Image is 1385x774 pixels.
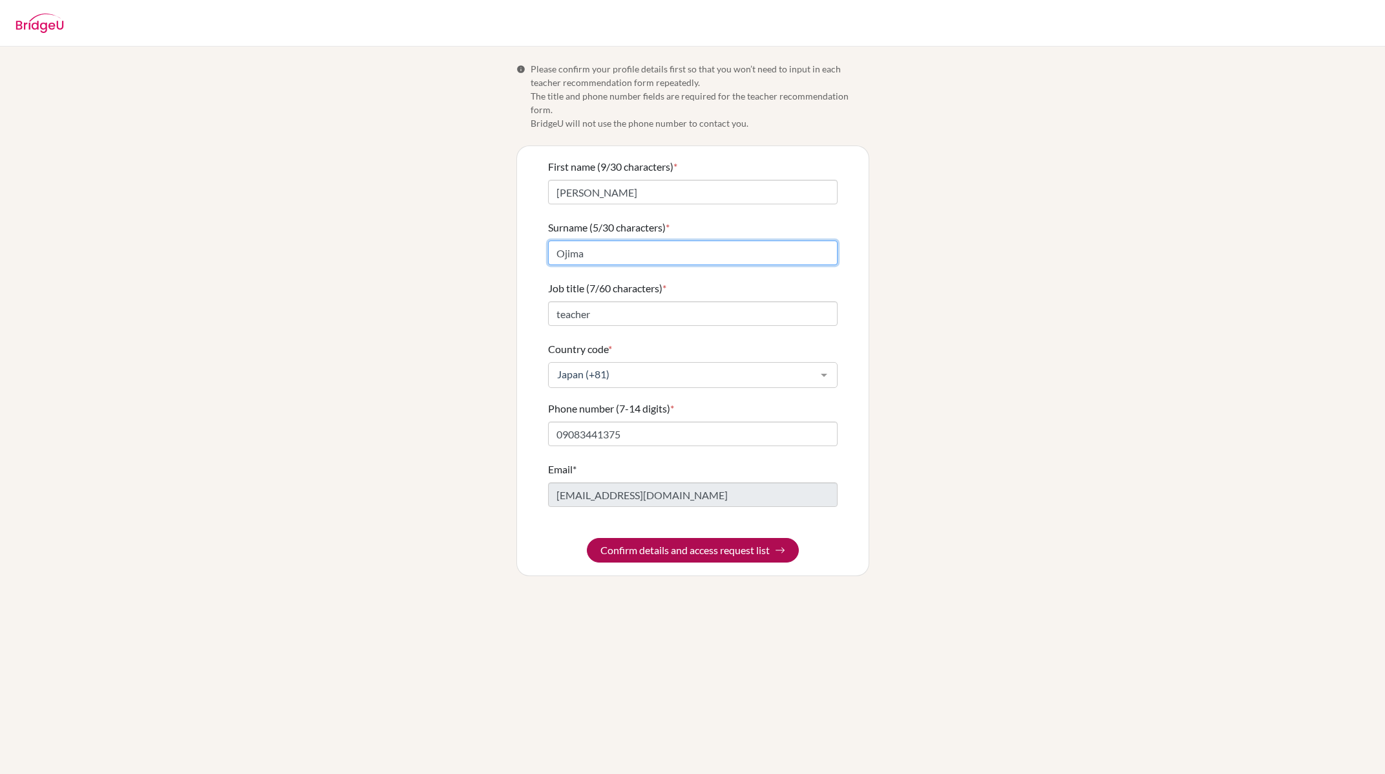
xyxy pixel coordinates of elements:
[516,65,525,74] span: Info
[548,180,838,204] input: Enter your first name
[548,241,838,265] input: Enter your surname
[587,538,799,563] button: Confirm details and access request list
[548,401,674,416] label: Phone number (7-14 digits)
[548,220,670,235] label: Surname (5/30 characters)
[531,62,869,130] span: Please confirm your profile details first so that you won’t need to input in each teacher recomme...
[775,545,785,555] img: Arrow right
[554,368,811,381] span: Japan (+81)
[548,341,612,357] label: Country code
[548,462,576,477] label: Email*
[16,14,64,33] img: BridgeU logo
[548,422,838,446] input: Enter your number
[548,159,677,175] label: First name (9/30 characters)
[548,301,838,326] input: Enter your job title
[548,281,666,296] label: Job title (7/60 characters)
